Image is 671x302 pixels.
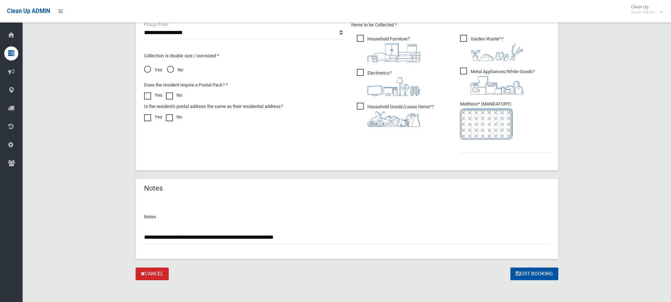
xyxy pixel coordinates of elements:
span: Household Furniture [357,35,420,62]
img: b13cc3517677393f34c0a387616ef184.png [367,111,420,127]
img: aa9efdbe659d29b613fca23ba79d85cb.png [367,43,420,62]
i: ? [367,104,434,127]
img: 394712a680b73dbc3d2a6a3a7ffe5a07.png [367,77,420,96]
i: ? [471,36,523,61]
p: Collection is double size / oversized * [144,52,343,60]
i: ? [471,69,535,95]
img: e7408bece873d2c1783593a074e5cb2f.png [460,108,513,140]
a: Cancel [136,268,169,281]
label: Is the resident's postal address the same as their residential address? [144,102,283,111]
span: Metal Appliances/White Goods [460,68,535,95]
header: Notes [136,181,171,195]
i: ? [367,70,420,96]
button: Edit Booking [510,268,558,281]
span: Electronics [357,69,420,96]
p: Notes [144,213,550,221]
span: Mattress* (MANDATORY) [460,101,550,140]
p: Items to be Collected * [351,21,550,29]
label: Does the resident require a Postal Pack? * [144,81,228,89]
i: ? [367,36,420,62]
label: Yes [144,113,162,121]
label: No [166,91,182,99]
label: Yes [144,91,162,99]
small: Super Admin [631,9,655,15]
span: Clean Up [627,4,662,15]
span: No [167,66,183,74]
img: 4fd8a5c772b2c999c83690221e5242e0.png [471,43,523,61]
span: Garden Waste* [460,35,523,61]
label: No [166,113,182,121]
span: Clean Up ADMIN [7,8,50,14]
span: Yes [144,66,162,74]
span: Household Goods/Loose Items* [357,103,434,127]
img: 36c1b0289cb1767239cdd3de9e694f19.png [471,76,523,95]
